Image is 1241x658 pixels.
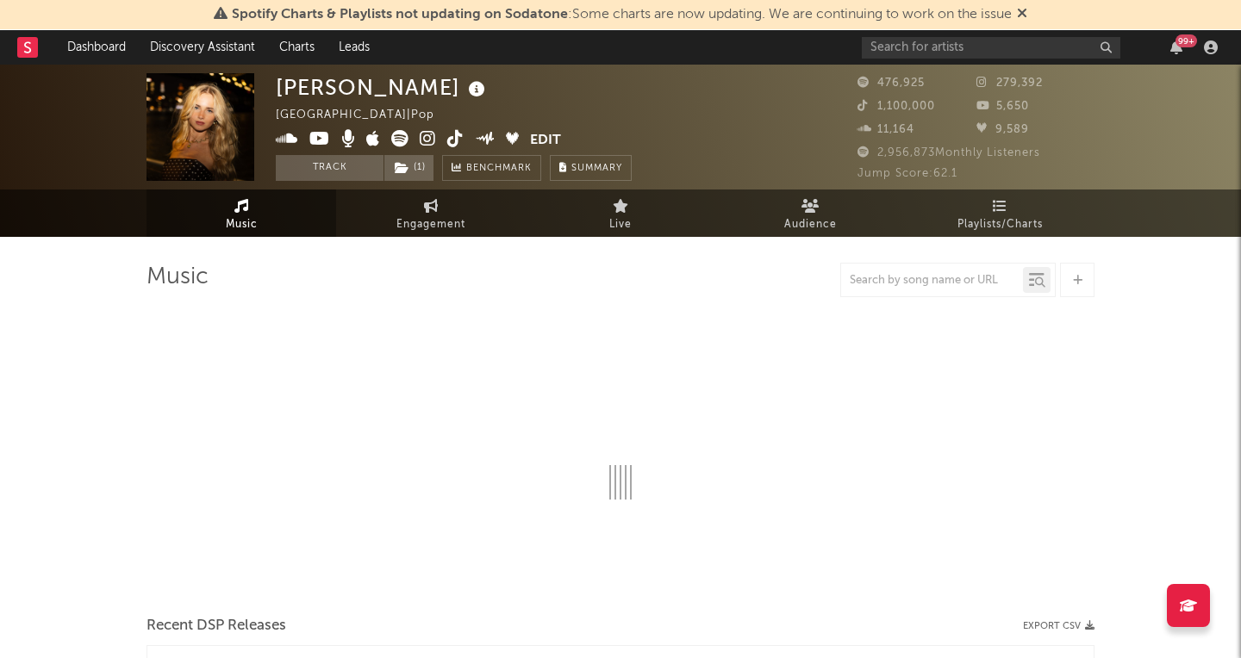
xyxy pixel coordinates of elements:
[396,214,465,235] span: Engagement
[1017,8,1027,22] span: Dismiss
[609,214,632,235] span: Live
[267,30,327,65] a: Charts
[226,214,258,235] span: Music
[276,155,384,181] button: Track
[232,8,1012,22] span: : Some charts are now updating. We are continuing to work on the issue
[857,78,925,89] span: 476,925
[232,8,568,22] span: Spotify Charts & Playlists not updating on Sodatone
[384,155,434,181] span: ( 1 )
[147,189,336,237] a: Music
[841,274,1023,288] input: Search by song name or URL
[336,189,526,237] a: Engagement
[857,101,935,112] span: 1,100,000
[976,101,1029,112] span: 5,650
[857,168,957,179] span: Jump Score: 62.1
[976,124,1029,135] span: 9,589
[526,189,715,237] a: Live
[1023,621,1094,631] button: Export CSV
[276,105,454,126] div: [GEOGRAPHIC_DATA] | Pop
[55,30,138,65] a: Dashboard
[530,130,561,152] button: Edit
[384,155,433,181] button: (1)
[442,155,541,181] a: Benchmark
[276,73,490,102] div: [PERSON_NAME]
[571,164,622,173] span: Summary
[784,214,837,235] span: Audience
[550,155,632,181] button: Summary
[466,158,532,179] span: Benchmark
[147,616,286,636] span: Recent DSP Releases
[1176,34,1197,47] div: 99 +
[976,78,1043,89] span: 279,392
[905,189,1094,237] a: Playlists/Charts
[138,30,267,65] a: Discovery Assistant
[327,30,382,65] a: Leads
[862,37,1120,59] input: Search for artists
[1170,40,1182,54] button: 99+
[715,189,905,237] a: Audience
[857,124,914,135] span: 11,164
[957,214,1043,235] span: Playlists/Charts
[857,147,1040,158] span: 2,956,873 Monthly Listeners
